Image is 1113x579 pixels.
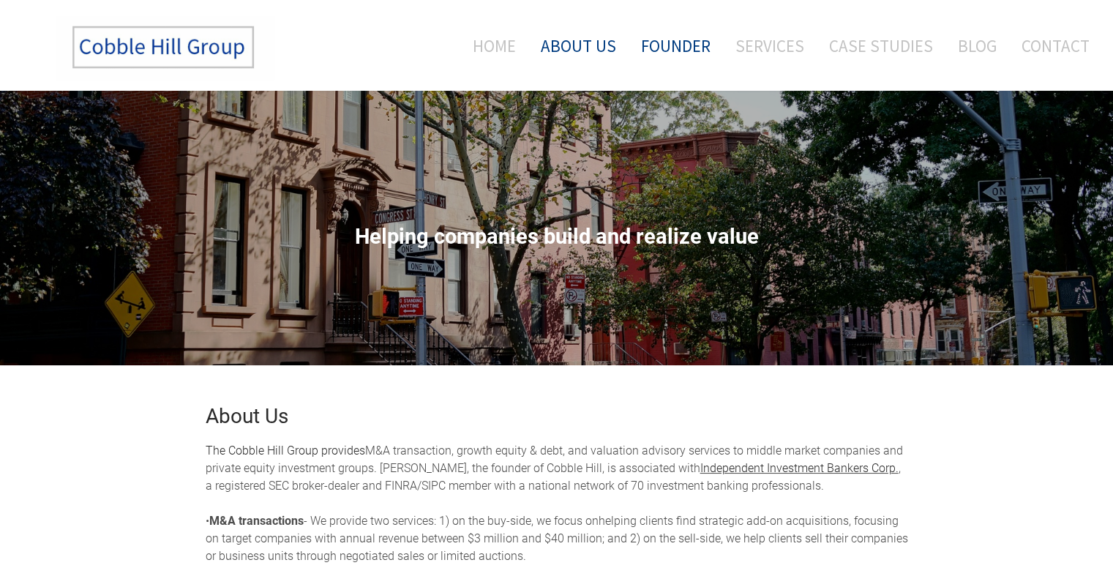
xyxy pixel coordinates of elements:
[206,514,908,563] span: helping clients find strategic add-on acquisitions, focusing on target companies with annual reve...
[206,444,365,457] font: The Cobble Hill Group provides
[818,15,944,76] a: Case Studies
[724,15,815,76] a: Services
[1011,15,1090,76] a: Contact
[700,461,899,475] a: Independent Investment Bankers Corp.
[947,15,1008,76] a: Blog
[355,224,759,249] span: Helping companies build and realize value
[206,406,908,427] h2: About Us
[451,15,527,76] a: Home
[56,15,275,80] img: The Cobble Hill Group LLC
[209,514,304,528] strong: M&A transactions
[630,15,722,76] a: Founder
[530,15,627,76] a: About Us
